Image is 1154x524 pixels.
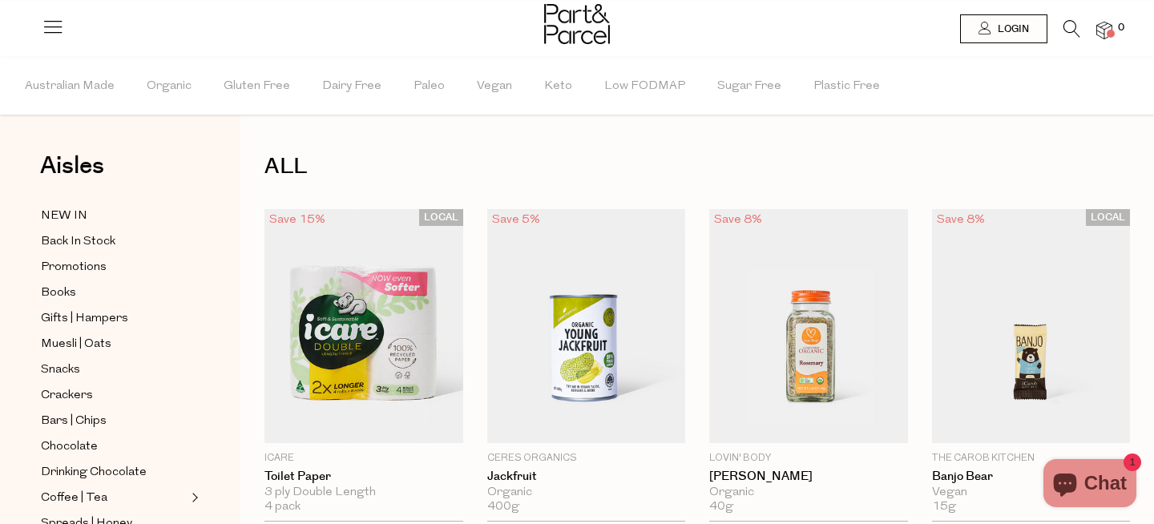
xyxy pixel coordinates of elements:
[264,209,330,231] div: Save 15%
[709,500,733,514] span: 40g
[477,58,512,115] span: Vegan
[604,58,685,115] span: Low FODMAP
[487,486,686,500] div: Organic
[41,257,187,277] a: Promotions
[41,361,80,380] span: Snacks
[264,148,1130,185] h1: ALL
[41,258,107,277] span: Promotions
[960,14,1047,43] a: Login
[813,58,880,115] span: Plastic Free
[487,451,686,466] p: Ceres Organics
[709,451,908,466] p: Lovin' Body
[41,360,187,380] a: Snacks
[41,411,187,431] a: Bars | Chips
[41,232,115,252] span: Back In Stock
[41,334,187,354] a: Muesli | Oats
[994,22,1029,36] span: Login
[41,308,187,329] a: Gifts | Hampers
[41,412,107,431] span: Bars | Chips
[41,386,93,405] span: Crackers
[147,58,192,115] span: Organic
[932,209,1131,443] img: Banjo Bear
[932,209,990,231] div: Save 8%
[41,207,87,226] span: NEW IN
[932,470,1131,484] a: Banjo Bear
[322,58,381,115] span: Dairy Free
[41,283,187,303] a: Books
[414,58,445,115] span: Paleo
[41,437,187,457] a: Chocolate
[264,470,463,484] a: Toilet Paper
[41,463,147,482] span: Drinking Chocolate
[41,335,111,354] span: Muesli | Oats
[41,489,107,508] span: Coffee | Tea
[41,488,187,508] a: Coffee | Tea
[41,385,187,405] a: Crackers
[1114,21,1128,35] span: 0
[932,500,956,514] span: 15g
[25,58,115,115] span: Australian Made
[188,488,199,507] button: Expand/Collapse Coffee | Tea
[709,209,908,443] img: Rosemary
[487,500,519,514] span: 400g
[41,309,128,329] span: Gifts | Hampers
[40,148,104,183] span: Aisles
[709,470,908,484] a: [PERSON_NAME]
[41,232,187,252] a: Back In Stock
[709,209,767,231] div: Save 8%
[419,209,463,226] span: LOCAL
[487,209,545,231] div: Save 5%
[41,437,98,457] span: Chocolate
[1086,209,1130,226] span: LOCAL
[41,284,76,303] span: Books
[544,4,610,44] img: Part&Parcel
[41,462,187,482] a: Drinking Chocolate
[932,486,1131,500] div: Vegan
[264,486,463,500] div: 3 ply Double Length
[264,209,463,443] img: Toilet Paper
[264,451,463,466] p: icare
[1096,22,1112,38] a: 0
[709,486,908,500] div: Organic
[224,58,290,115] span: Gluten Free
[40,154,104,194] a: Aisles
[544,58,572,115] span: Keto
[717,58,781,115] span: Sugar Free
[41,206,187,226] a: NEW IN
[487,209,686,443] img: Jackfruit
[932,451,1131,466] p: The Carob Kitchen
[487,470,686,484] a: Jackfruit
[1039,459,1141,511] inbox-online-store-chat: Shopify online store chat
[264,500,301,514] span: 4 pack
